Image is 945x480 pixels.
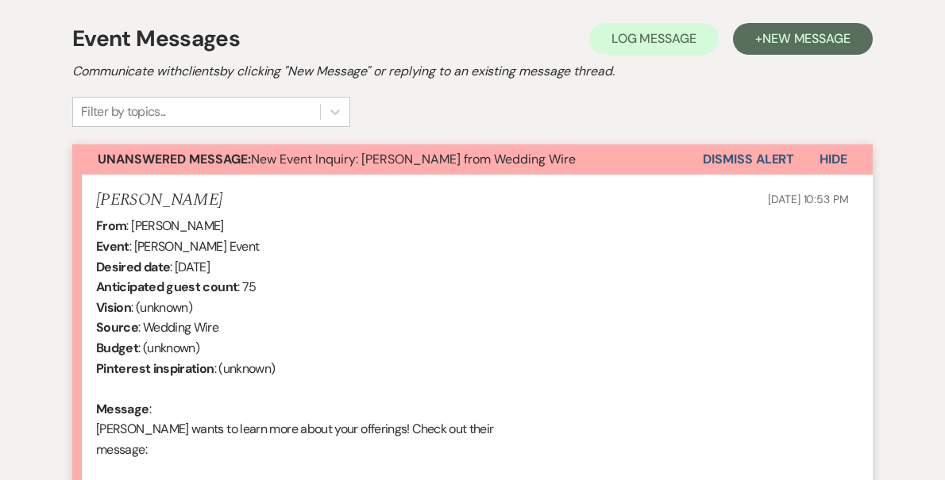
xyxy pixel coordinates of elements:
span: New Message [762,30,850,47]
span: Hide [820,151,847,167]
button: Unanswered Message:New Event Inquiry: [PERSON_NAME] from Wedding Wire [72,144,703,175]
button: +New Message [733,23,873,55]
b: Anticipated guest count [96,278,237,295]
b: Event [96,238,129,255]
b: Desired date [96,259,170,275]
b: Pinterest inspiration [96,360,214,377]
div: Filter by topics... [81,102,166,121]
span: [DATE] 10:53 PM [768,192,849,206]
h1: Event Messages [72,22,240,56]
b: From [96,217,126,234]
b: Budget [96,340,138,356]
span: Log Message [611,30,696,47]
h5: [PERSON_NAME] [96,190,222,210]
button: Log Message [589,23,719,55]
button: Dismiss Alert [703,144,794,175]
span: New Event Inquiry: [PERSON_NAME] from Wedding Wire [98,151,576,167]
strong: Unanswered Message: [98,151,251,167]
b: Source [96,319,138,336]
b: Message [96,401,149,417]
h2: Communicate with clients by clicking "New Message" or replying to an existing message thread. [72,62,873,81]
button: Hide [794,144,873,175]
b: Vision [96,299,131,316]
